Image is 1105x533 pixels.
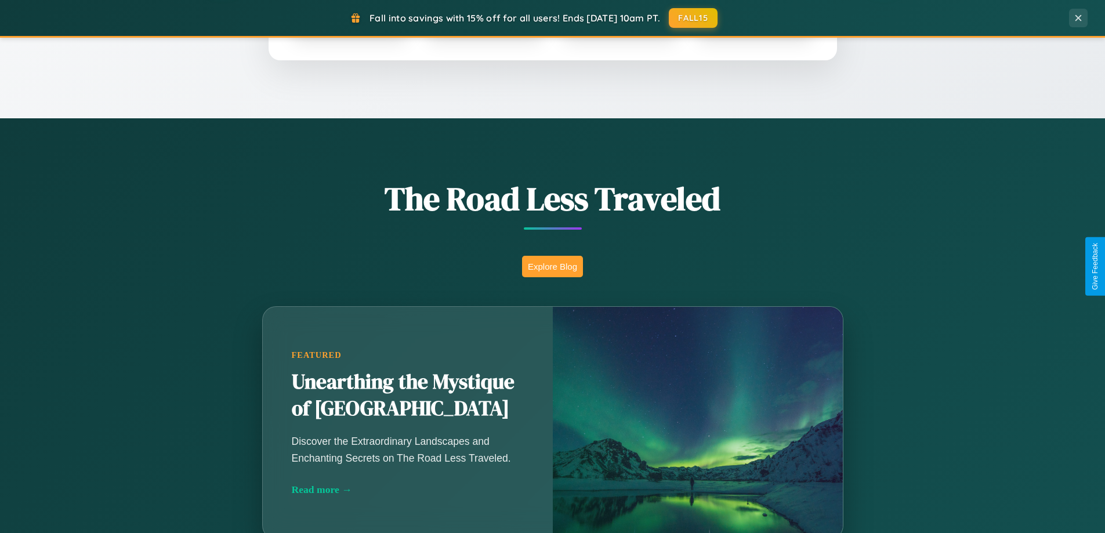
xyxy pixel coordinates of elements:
h1: The Road Less Traveled [205,176,901,221]
div: Featured [292,350,524,360]
p: Discover the Extraordinary Landscapes and Enchanting Secrets on The Road Less Traveled. [292,433,524,466]
div: Give Feedback [1091,243,1099,290]
h2: Unearthing the Mystique of [GEOGRAPHIC_DATA] [292,369,524,422]
button: Explore Blog [522,256,583,277]
div: Read more → [292,484,524,496]
span: Fall into savings with 15% off for all users! Ends [DATE] 10am PT. [369,12,660,24]
button: FALL15 [669,8,718,28]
